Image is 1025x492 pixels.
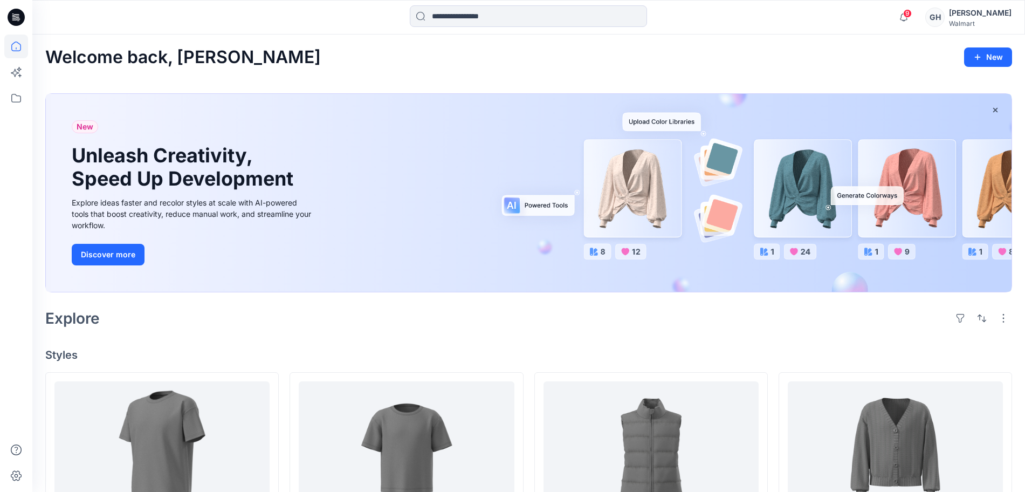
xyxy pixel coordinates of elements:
[72,144,298,190] h1: Unleash Creativity, Speed Up Development
[903,9,912,18] span: 9
[45,348,1012,361] h4: Styles
[45,47,321,67] h2: Welcome back, [PERSON_NAME]
[72,197,314,231] div: Explore ideas faster and recolor styles at scale with AI-powered tools that boost creativity, red...
[77,120,93,133] span: New
[45,310,100,327] h2: Explore
[72,244,145,265] button: Discover more
[949,6,1012,19] div: [PERSON_NAME]
[949,19,1012,28] div: Walmart
[964,47,1012,67] button: New
[72,244,314,265] a: Discover more
[925,8,945,27] div: GH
